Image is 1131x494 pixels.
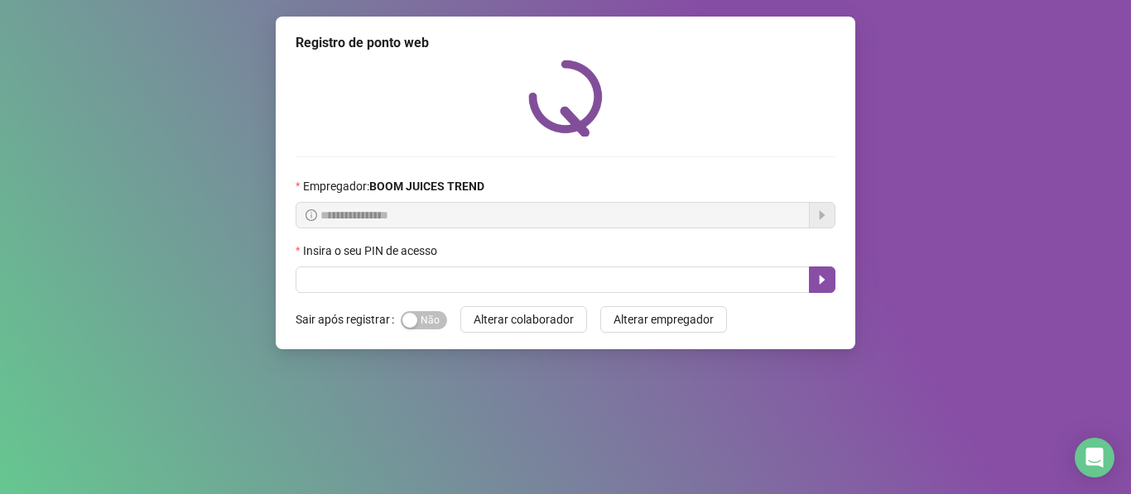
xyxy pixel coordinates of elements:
[369,180,484,193] strong: BOOM JUICES TREND
[474,310,574,329] span: Alterar colaborador
[296,306,401,333] label: Sair após registrar
[296,242,448,260] label: Insira o seu PIN de acesso
[303,177,484,195] span: Empregador :
[614,310,714,329] span: Alterar empregador
[528,60,603,137] img: QRPoint
[306,209,317,221] span: info-circle
[600,306,727,333] button: Alterar empregador
[816,273,829,286] span: caret-right
[460,306,587,333] button: Alterar colaborador
[1075,438,1114,477] div: Open Intercom Messenger
[296,33,835,53] div: Registro de ponto web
